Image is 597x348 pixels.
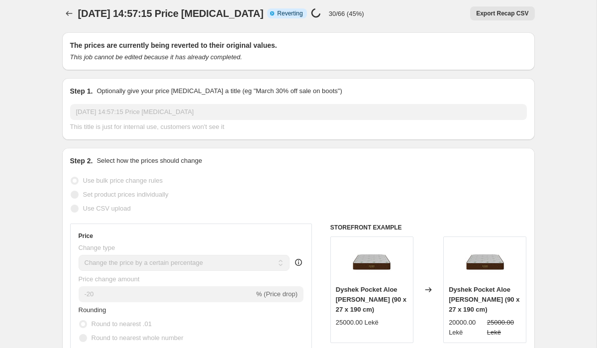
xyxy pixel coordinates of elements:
span: Set product prices individually [83,191,169,198]
img: DyshekPocketAloeVera-1_80x.webp [465,242,505,282]
input: -15 [79,286,254,302]
strike: 25000.00 Lekë [487,318,521,338]
h3: Price [79,232,93,240]
button: Export Recap CSV [470,6,534,20]
h6: STOREFRONT EXAMPLE [330,224,527,232]
p: Optionally give your price [MEDICAL_DATA] a title (eg "March 30% off sale on boots") [97,86,342,96]
div: 20000.00 Lekë [449,318,483,338]
span: Dyshek Pocket Aloe [PERSON_NAME] (90 x 27 x 190 cm) [449,286,519,313]
img: DyshekPocketAloeVera-1_80x.webp [352,242,392,282]
button: Price change jobs [62,6,76,20]
span: Use bulk price change rules [83,177,163,184]
span: Reverting [277,9,302,17]
span: Dyshek Pocket Aloe [PERSON_NAME] (90 x 27 x 190 cm) [336,286,406,313]
span: Round to nearest .01 [92,320,152,328]
span: Rounding [79,306,106,314]
div: help [294,257,303,267]
input: 30% off holiday sale [70,104,527,120]
span: Change type [79,244,115,251]
span: [DATE] 14:57:15 Price [MEDICAL_DATA] [78,8,264,19]
span: This title is just for internal use, customers won't see it [70,123,224,130]
p: Select how the prices should change [97,156,202,166]
h2: Step 2. [70,156,93,166]
i: This job cannot be edited because it has already completed. [70,53,242,61]
h2: The prices are currently being reverted to their original values. [70,40,527,50]
p: 30/66 (45%) [329,10,364,17]
span: % (Price drop) [256,290,298,298]
span: Round to nearest whole number [92,334,184,342]
span: Price change amount [79,275,140,283]
span: Export Recap CSV [476,9,528,17]
div: 25000.00 Lekë [336,318,379,328]
h2: Step 1. [70,86,93,96]
span: Use CSV upload [83,205,131,212]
